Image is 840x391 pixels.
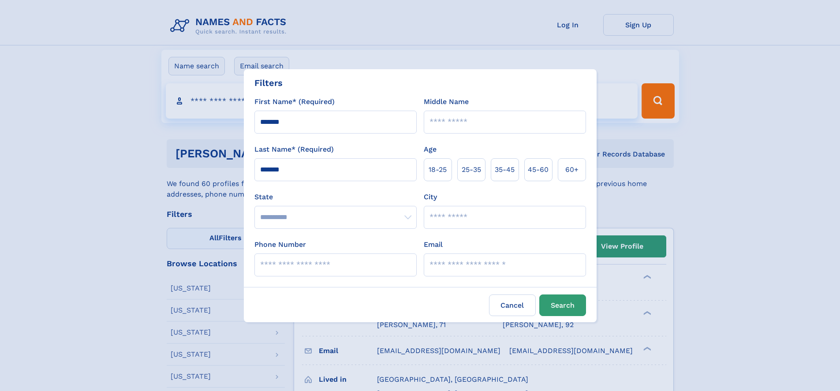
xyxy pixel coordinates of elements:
label: City [424,192,437,202]
button: Search [539,294,586,316]
label: Age [424,144,437,155]
span: 60+ [565,164,579,175]
label: Phone Number [254,239,306,250]
label: Middle Name [424,97,469,107]
label: State [254,192,417,202]
label: Cancel [489,294,536,316]
label: First Name* (Required) [254,97,335,107]
span: 18‑25 [429,164,447,175]
span: 35‑45 [495,164,515,175]
label: Last Name* (Required) [254,144,334,155]
span: 25‑35 [462,164,481,175]
div: Filters [254,76,283,89]
label: Email [424,239,443,250]
span: 45‑60 [528,164,549,175]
